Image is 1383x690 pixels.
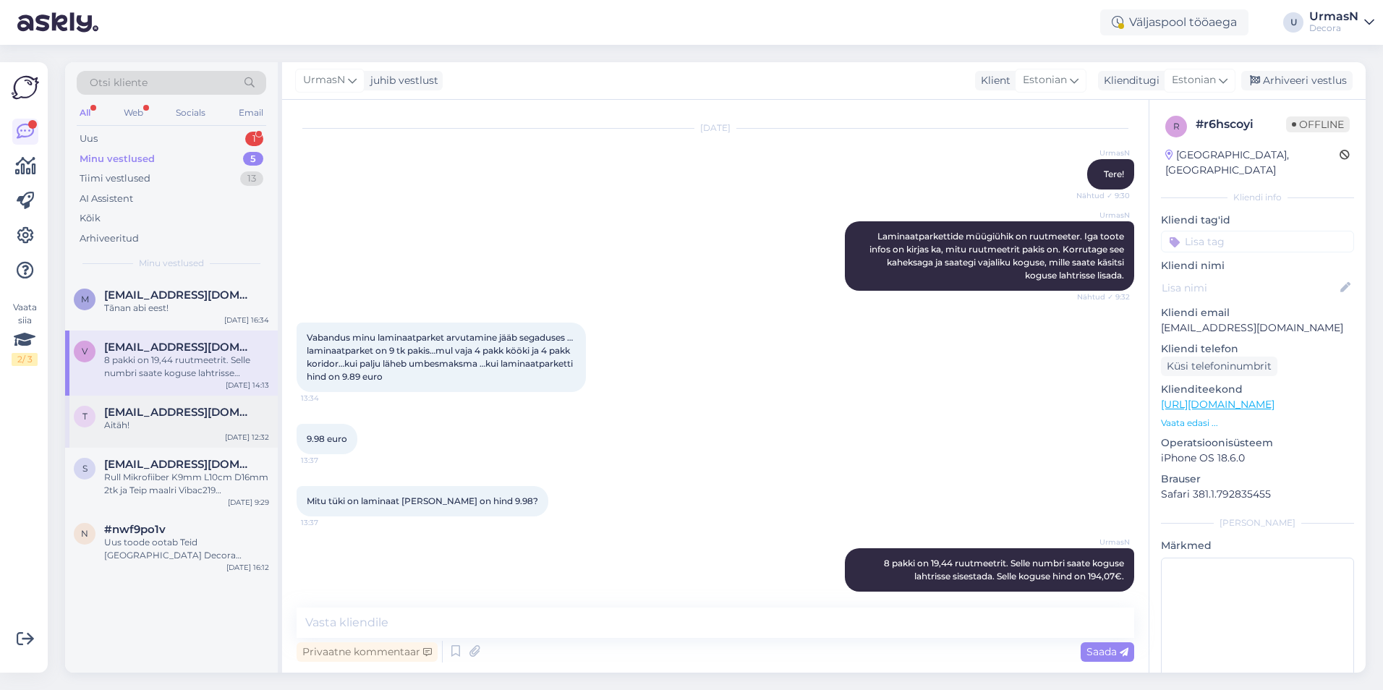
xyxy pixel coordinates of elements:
[1309,22,1358,34] div: Decora
[1075,592,1130,603] span: Nähtud ✓ 14:13
[975,73,1010,88] div: Klient
[1076,148,1130,158] span: UrmasN
[12,301,38,366] div: Vaata siia
[1241,71,1353,90] div: Arhiveeri vestlus
[80,152,155,166] div: Minu vestlused
[1161,538,1354,553] p: Märkmed
[104,354,269,380] div: 8 pakki on 19,44 ruutmeetrit. Selle numbri saate koguse lahtrisse sisestada. Selle koguse hind on...
[1196,116,1286,133] div: # r6hscoyi
[121,103,146,122] div: Web
[104,536,269,562] div: Uus toode ootab Teid [GEOGRAPHIC_DATA] Decora arvemüügis (kohe uksest sisse tulles vasakul esimen...
[228,497,269,508] div: [DATE] 9:29
[224,315,269,325] div: [DATE] 16:34
[226,380,269,391] div: [DATE] 14:13
[80,211,101,226] div: Kõik
[1161,382,1354,397] p: Klienditeekond
[1309,11,1374,34] a: UrmasNDecora
[104,341,255,354] span: vdostojevskaja@gmail.com
[245,132,263,146] div: 1
[1023,72,1067,88] span: Estonian
[307,433,347,444] span: 9.98 euro
[1161,398,1275,411] a: [URL][DOMAIN_NAME]
[80,171,150,186] div: Tiimi vestlused
[365,73,438,88] div: juhib vestlust
[104,458,255,471] span: siiris25@gmail.com
[1161,516,1354,529] div: [PERSON_NAME]
[104,419,269,432] div: Aitäh!
[80,192,133,206] div: AI Assistent
[1162,280,1337,296] input: Lisa nimi
[303,72,345,88] span: UrmasN
[307,495,538,506] span: Mitu tüki on laminaat [PERSON_NAME] on hind 9.98?
[12,353,38,366] div: 2 / 3
[139,257,204,270] span: Minu vestlused
[80,231,139,246] div: Arhiveeritud
[104,471,269,497] div: Rull Mikrofiiber K9mm L10cm D16mm 2tk ja Teip maalri Vibac219 19mm/50m? Nende eest [PERSON_NAME] ...
[1165,148,1340,178] div: [GEOGRAPHIC_DATA], [GEOGRAPHIC_DATA]
[104,289,255,302] span: merle152@hotmail.com
[1076,190,1130,201] span: Nähtud ✓ 9:30
[82,346,88,357] span: v
[1161,472,1354,487] p: Brauser
[173,103,208,122] div: Socials
[301,393,355,404] span: 13:34
[236,103,266,122] div: Email
[1161,213,1354,228] p: Kliendi tag'id
[297,122,1134,135] div: [DATE]
[1161,231,1354,252] input: Lisa tag
[81,528,88,539] span: n
[1161,417,1354,430] p: Vaata edasi ...
[81,294,89,304] span: m
[1161,435,1354,451] p: Operatsioonisüsteem
[307,332,575,382] span: Vabandus minu laminaatparket arvutamine jääb segaduses …laminaatparket on 9 tk pakis…mul vaja 4 p...
[1076,210,1130,221] span: UrmasN
[104,302,269,315] div: Tãnan abi eest!
[82,463,88,474] span: s
[1076,291,1130,302] span: Nähtud ✓ 9:32
[240,171,263,186] div: 13
[80,132,98,146] div: Uus
[297,642,438,662] div: Privaatne kommentaar
[1100,9,1248,35] div: Väljaspool tööaega
[884,558,1126,582] span: 8 pakki on 19,44 ruutmeetrit. Selle numbri saate koguse lahtrisse sisestada. Selle koguse hind on...
[82,411,88,422] span: t
[1161,305,1354,320] p: Kliendi email
[104,406,255,419] span: terippohla@gmail.com
[226,562,269,573] div: [DATE] 16:12
[1104,169,1124,179] span: Tere!
[104,523,166,536] span: #nwf9po1v
[1161,191,1354,204] div: Kliendi info
[1161,487,1354,502] p: Safari 381.1.792835455
[1283,12,1303,33] div: U
[1161,357,1277,376] div: Küsi telefoninumbrit
[869,231,1126,281] span: Laminaatparkettide müügiühik on ruutmeeter. Iga toote infos on kirjas ka, mitu ruutmeetrit pakis ...
[1286,116,1350,132] span: Offline
[1173,121,1180,132] span: r
[1086,645,1128,658] span: Saada
[1161,320,1354,336] p: [EMAIL_ADDRESS][DOMAIN_NAME]
[301,455,355,466] span: 13:37
[77,103,93,122] div: All
[301,517,355,528] span: 13:37
[12,74,39,101] img: Askly Logo
[1172,72,1216,88] span: Estonian
[1161,258,1354,273] p: Kliendi nimi
[1309,11,1358,22] div: UrmasN
[1161,341,1354,357] p: Kliendi telefon
[1098,73,1159,88] div: Klienditugi
[1076,537,1130,548] span: UrmasN
[243,152,263,166] div: 5
[225,432,269,443] div: [DATE] 12:32
[90,75,148,90] span: Otsi kliente
[1161,451,1354,466] p: iPhone OS 18.6.0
